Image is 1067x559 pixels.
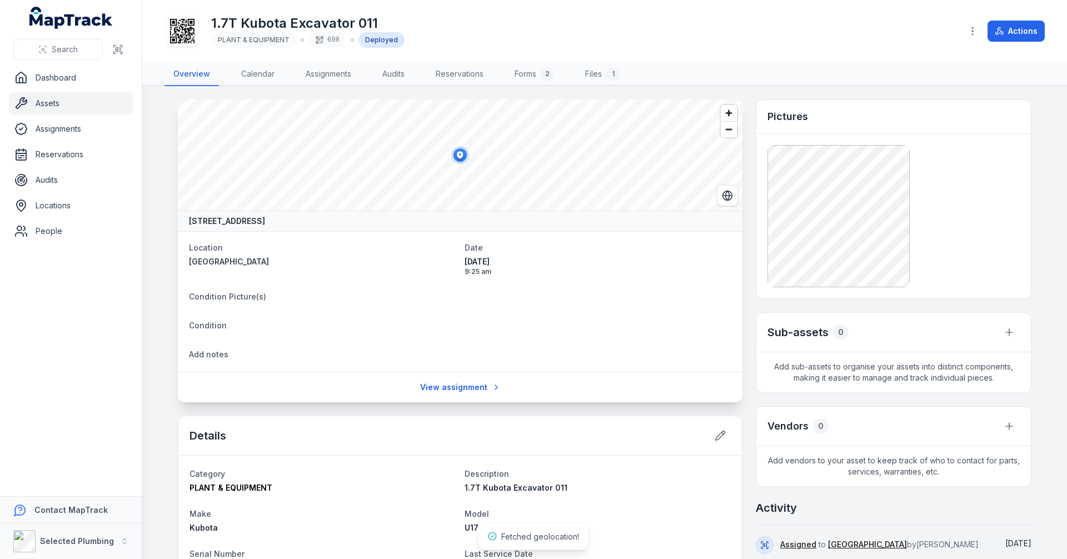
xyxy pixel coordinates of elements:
[465,483,567,492] span: 1.7T Kubota Excavator 011
[427,63,492,86] a: Reservations
[465,256,731,267] span: [DATE]
[465,523,487,532] span: U17-3
[190,523,218,532] span: Kubota
[833,325,849,340] div: 0
[189,256,456,267] a: [GEOGRAPHIC_DATA]
[465,256,731,276] time: 8/20/2025, 9:25:45 AM
[1005,538,1031,548] span: [DATE]
[721,121,737,137] button: Zoom out
[190,469,225,478] span: Category
[308,32,346,48] div: 698
[373,63,413,86] a: Audits
[9,143,133,166] a: Reservations
[189,350,228,359] span: Add notes
[9,92,133,114] a: Assets
[164,63,219,86] a: Overview
[190,549,245,558] span: Serial Number
[756,446,1031,486] span: Add vendors to your asset to keep track of who to contact for parts, services, warranties, etc.
[828,539,907,550] a: [GEOGRAPHIC_DATA]
[9,169,133,191] a: Audits
[506,63,563,86] a: Forms2
[34,505,108,515] strong: Contact MapTrack
[9,220,133,242] a: People
[767,325,829,340] h2: Sub-assets
[9,118,133,140] a: Assignments
[232,63,283,86] a: Calendar
[358,32,405,48] div: Deployed
[189,321,227,330] span: Condition
[717,185,738,206] button: Switch to Satellite View
[465,267,731,276] span: 9:25 am
[413,377,508,398] a: View assignment
[767,109,808,124] h3: Pictures
[190,483,272,492] span: PLANT & EQUIPMENT
[52,44,78,55] span: Search
[13,39,103,60] button: Search
[9,194,133,217] a: Locations
[756,500,797,516] h2: Activity
[767,418,809,434] h3: Vendors
[211,14,405,32] h1: 1.7T Kubota Excavator 011
[178,99,742,211] canvas: Map
[189,292,266,301] span: Condition Picture(s)
[190,428,226,443] h2: Details
[465,509,489,518] span: Model
[1005,538,1031,548] time: 8/20/2025, 9:25:45 AM
[465,469,509,478] span: Description
[606,67,620,81] div: 1
[813,418,829,434] div: 0
[465,549,533,558] span: Last Service Date
[189,243,223,252] span: Location
[988,21,1045,42] button: Actions
[576,63,629,86] a: Files1
[218,36,290,44] span: PLANT & EQUIPMENT
[40,536,114,546] strong: Selected Plumbing
[465,243,483,252] span: Date
[9,67,133,89] a: Dashboard
[29,7,113,29] a: MapTrack
[190,509,211,518] span: Make
[721,105,737,121] button: Zoom in
[780,539,816,550] a: Assigned
[189,257,269,266] span: [GEOGRAPHIC_DATA]
[780,540,979,549] span: to by [PERSON_NAME]
[501,532,579,541] span: Fetched geolocation!
[189,216,265,227] strong: [STREET_ADDRESS]
[297,63,360,86] a: Assignments
[756,352,1031,392] span: Add sub-assets to organise your assets into distinct components, making it easier to manage and t...
[541,67,554,81] div: 2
